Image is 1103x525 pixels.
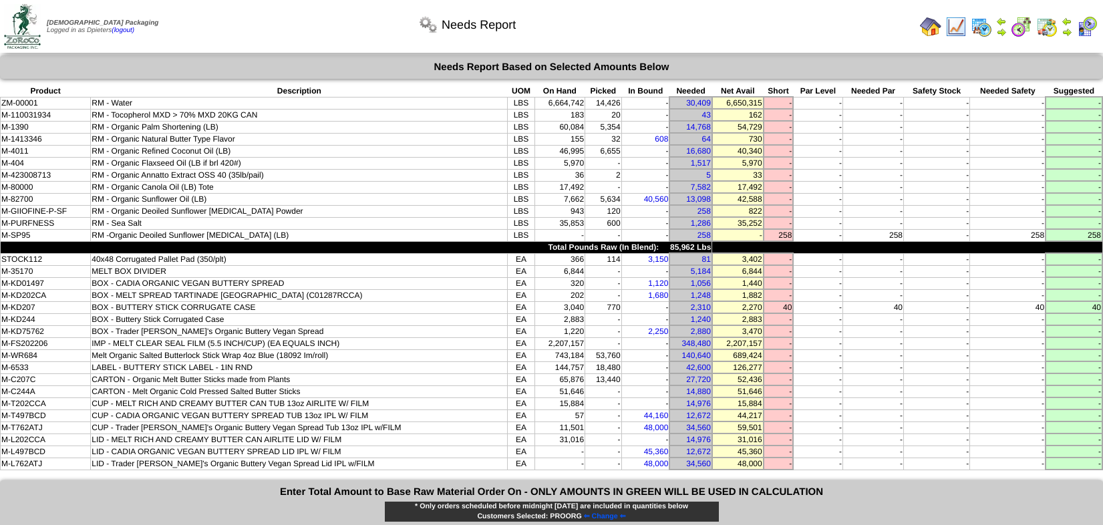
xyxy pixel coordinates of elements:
a: 13,098 [686,194,711,204]
td: - [764,157,794,169]
td: - [621,313,669,325]
td: RM - Organic Refined Coconut Oil (LB) [91,145,508,157]
td: - [970,157,1046,169]
td: - [1046,289,1102,301]
td: 60,084 [534,121,585,133]
td: 155 [534,133,585,145]
span: ⇐ Change ⇐ [584,512,626,520]
td: - [793,157,842,169]
td: RM - Organic Palm Shortening (LB) [91,121,508,133]
td: 120 [585,205,622,217]
td: - [764,145,794,157]
td: - [621,301,669,313]
a: 14,976 [686,435,711,444]
a: 608 [655,134,668,144]
td: - [793,313,842,325]
td: RM - Organic Canola Oil (LB) Tote [91,181,508,193]
td: 36 [534,169,585,181]
td: 2,270 [712,301,764,313]
td: - [970,97,1046,109]
a: 7,582 [691,182,711,192]
td: M-1390 [1,121,91,133]
a: 258 [697,230,711,240]
td: - [793,265,842,277]
td: EA [508,253,534,265]
td: - [842,313,903,325]
td: 33 [712,169,764,181]
a: 81 [701,254,710,264]
a: 12,672 [686,411,711,420]
td: - [904,277,970,289]
td: - [793,205,842,217]
a: (logout) [112,27,134,34]
td: 183 [534,109,585,121]
td: - [842,109,903,121]
td: - [793,169,842,181]
td: LBS [508,133,534,145]
td: - [970,181,1046,193]
td: LBS [508,157,534,169]
td: - [1046,193,1102,205]
td: EA [508,265,534,277]
a: 140,640 [681,351,710,360]
td: - [970,265,1046,277]
td: BOX - CADIA ORGANIC VEGAN BUTTERY SPREAD [91,277,508,289]
td: - [621,265,669,277]
td: - [793,97,842,109]
td: - [585,277,622,289]
td: - [842,157,903,169]
td: - [764,193,794,205]
td: - [764,133,794,145]
a: 44,160 [644,411,669,420]
td: M-GIIOFINE-P-SF [1,205,91,217]
td: 40 [764,301,794,313]
td: 40 [1046,301,1102,313]
img: home.gif [920,16,941,37]
a: 2,250 [648,327,668,336]
a: 48,000 [644,423,669,432]
td: 17,492 [712,181,764,193]
a: 1,248 [691,291,711,300]
td: M-82700 [1,193,91,205]
td: 6,655 [585,145,622,157]
td: 730 [712,133,764,145]
td: - [621,229,669,241]
td: 5,970 [534,157,585,169]
td: 17,492 [534,181,585,193]
td: - [793,109,842,121]
td: 40 [842,301,903,313]
a: 64 [701,134,710,144]
td: 42,588 [712,193,764,205]
a: 3,150 [648,254,668,264]
td: M-KD207 [1,301,91,313]
td: M-404 [1,157,91,169]
td: RM - Organic Deoiled Sunflower [MEDICAL_DATA] Powder [91,205,508,217]
td: RM - Water [91,97,508,109]
img: calendarprod.gif [971,16,992,37]
td: - [904,169,970,181]
td: - [904,301,970,313]
th: Net Avail [712,85,764,97]
img: calendarblend.gif [1011,16,1032,37]
a: 43 [701,110,710,120]
td: - [842,121,903,133]
a: 34,560 [686,459,711,468]
td: 5,354 [585,121,622,133]
td: - [970,121,1046,133]
span: Logged in as Dpieters [47,19,158,34]
td: 5,634 [585,193,622,205]
td: LBS [508,193,534,205]
td: - [793,181,842,193]
td: - [621,145,669,157]
td: - [585,265,622,277]
td: RM - Organic Sunflower Oil (LB) [91,193,508,205]
td: - [842,193,903,205]
a: 34,560 [686,423,711,432]
th: Suggested [1046,85,1102,97]
td: - [1046,217,1102,229]
td: M-80000 [1,181,91,193]
td: - [970,289,1046,301]
td: - [764,109,794,121]
td: 2 [585,169,622,181]
td: BOX - BUTTERY STICK CORRUGATE CASE [91,301,508,313]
